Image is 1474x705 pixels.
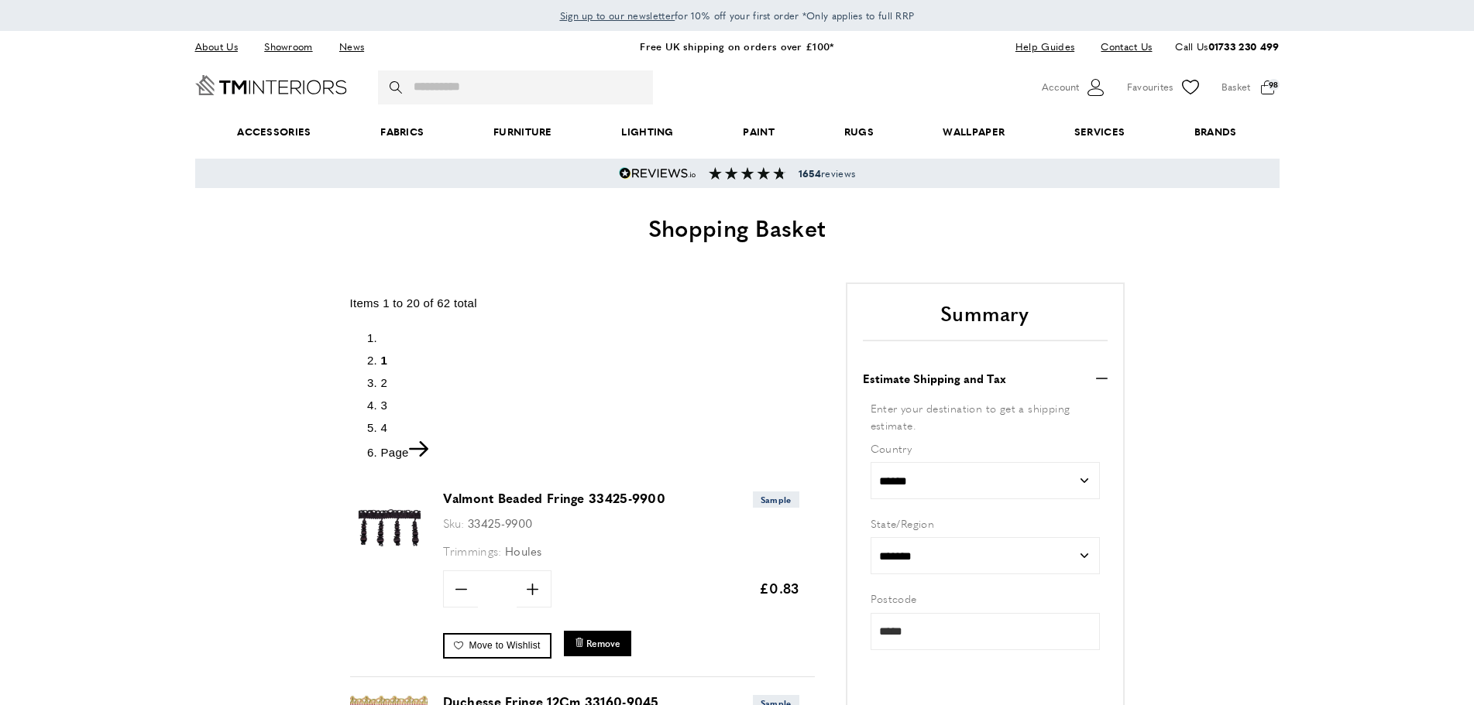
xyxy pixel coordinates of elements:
button: Estimate Shipping and Tax [863,369,1108,388]
h2: Summary [863,299,1108,341]
label: State/Region [871,515,1100,532]
a: Go to Home page [195,75,347,95]
button: Search [390,70,405,104]
a: 3 [381,399,388,412]
a: Valmont Beaded Fringe 33425-9900 [443,489,666,507]
a: News [328,36,376,57]
a: Lighting [587,108,709,156]
a: Services [1039,108,1160,156]
a: Contact Us [1089,36,1152,57]
nav: pagination [350,329,815,462]
img: Reviews.io 5 stars [619,167,696,180]
span: Remove [586,637,620,650]
span: Account [1042,79,1079,95]
span: Shopping Basket [648,210,826,244]
a: Valmont Beaded Fringe 33425-9900 [350,556,428,569]
li: Page 1 [381,351,815,370]
label: Country [871,440,1100,457]
a: Rugs [809,108,909,156]
a: Help Guides [1004,36,1086,57]
img: Valmont Beaded Fringe 33425-9900 [350,489,428,566]
a: Next [381,446,428,459]
strong: 1654 [799,166,821,180]
a: Favourites [1127,76,1202,99]
button: Remove Valmont Beaded Fringe 33425-9900 [564,631,631,656]
span: Sign up to our newsletter [560,9,675,22]
span: reviews [799,167,855,180]
strong: Estimate Shipping and Tax [863,369,1006,388]
a: Wallpaper [909,108,1039,156]
span: Sku: [443,515,465,531]
div: Enter your destination to get a shipping estimate. [871,399,1100,434]
label: Postcode [871,590,1100,607]
img: Reviews section [709,167,786,180]
span: Move to Wishlist [469,640,541,651]
span: Houles [505,542,542,559]
a: Fabrics [345,108,459,156]
span: Sample [753,491,799,508]
a: 4 [381,421,388,434]
span: Items 1 to 20 of 62 total [350,296,477,310]
span: 1 [381,354,388,367]
p: Call Us [1175,39,1279,55]
a: 01733 230 499 [1208,39,1280,53]
span: Trimmings: [443,542,502,559]
a: Sign up to our newsletter [560,8,675,23]
span: for 10% off your first order *Only applies to full RRP [560,9,915,22]
a: Brands [1160,108,1271,156]
a: Furniture [459,108,586,156]
button: Customer Account [1042,76,1108,99]
span: £0.83 [759,578,799,597]
span: Favourites [1127,79,1173,95]
a: 2 [381,376,388,389]
a: About Us [195,36,249,57]
a: Free UK shipping on orders over £100* [640,39,833,53]
a: Showroom [253,36,324,57]
span: 33425-9900 [468,515,532,531]
a: Paint [709,108,809,156]
a: Move to Wishlist [443,633,551,658]
span: Accessories [202,108,345,156]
